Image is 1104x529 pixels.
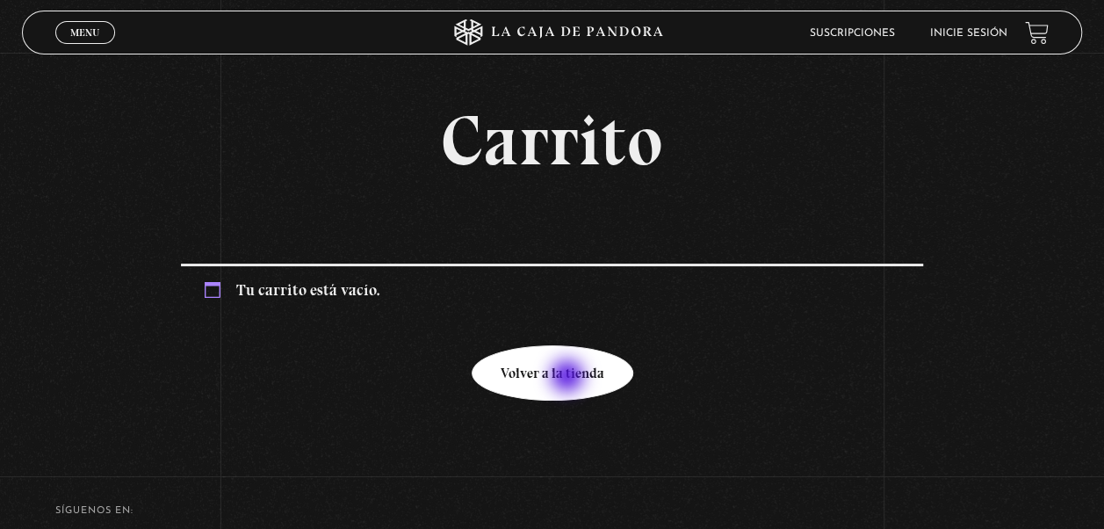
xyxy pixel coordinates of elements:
[181,105,923,176] h1: Carrito
[65,42,106,54] span: Cerrar
[1025,21,1049,45] a: View your shopping cart
[472,345,633,401] a: Volver a la tienda
[810,28,895,39] a: Suscripciones
[70,27,99,38] span: Menu
[930,28,1007,39] a: Inicie sesión
[55,506,1049,516] h4: SÍguenos en:
[181,264,923,314] div: Tu carrito está vacío.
